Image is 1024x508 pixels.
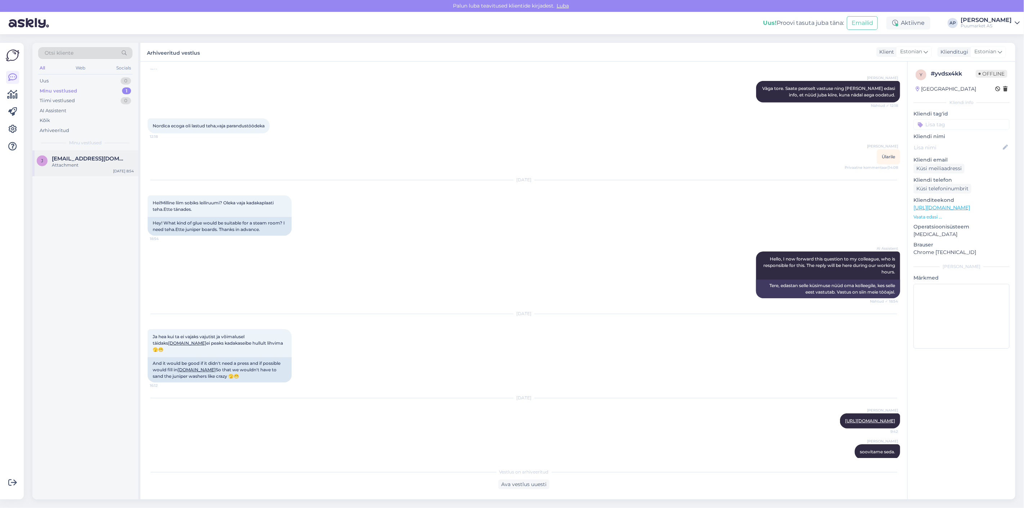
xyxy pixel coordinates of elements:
[860,449,895,454] span: soovitame seda.
[913,274,1010,282] p: Märkmed
[867,75,898,81] span: [PERSON_NAME]
[168,340,206,346] a: [DOMAIN_NAME]
[913,99,1010,106] div: Kliendi info
[913,164,965,173] div: Küsi meiliaadressi
[40,87,77,95] div: Minu vestlused
[153,123,265,128] span: Nordica ecoga oli lastud teha,vaja parandustöödeka
[40,77,49,85] div: Uus
[763,256,896,275] span: Hello, I now forward this question to my colleague, who is responsible for this. The reply will b...
[69,140,102,146] span: Minu vestlused
[913,196,1010,204] p: Klienditeekond
[40,127,69,134] div: Arhiveeritud
[913,249,1010,256] p: Chrome [TECHNICAL_ID]
[121,77,131,85] div: 0
[886,17,930,30] div: Aktiivne
[845,165,898,170] span: Privaatne kommentaar | 14:08
[150,236,177,241] span: 18:54
[150,134,177,139] span: 12:18
[867,408,898,413] span: [PERSON_NAME]
[913,214,1010,220] p: Vaata edasi ...
[913,231,1010,238] p: [MEDICAL_DATA]
[178,367,216,372] a: [DOMAIN_NAME]
[45,49,73,57] span: Otsi kliente
[147,47,200,57] label: Arhiveeritud vestlus
[913,119,1010,130] input: Lisa tag
[498,480,549,489] div: Ava vestlus uuesti
[914,144,1001,151] input: Lisa nimi
[948,18,958,28] div: AP
[554,3,571,9] span: Luba
[38,63,46,73] div: All
[938,48,968,56] div: Klienditugi
[148,357,292,382] div: And it would be good if it didn't need a press and if possible would fill in So that we wouldn't ...
[882,154,895,159] span: Ülarile
[870,299,898,304] span: Nähtud ✓ 18:54
[52,162,134,168] div: Attachment
[41,158,43,163] span: J
[913,184,971,194] div: Küsi telefoninumbrit
[913,223,1010,231] p: Operatsioonisüsteem
[976,70,1007,78] span: Offline
[75,63,87,73] div: Web
[6,49,19,62] img: Askly Logo
[871,103,898,108] span: Nähtud ✓ 12:18
[499,469,549,475] span: Vestlus on arhiveeritud
[113,168,134,174] div: [DATE] 8:54
[40,117,50,124] div: Kõik
[847,16,878,30] button: Emailid
[763,19,777,26] b: Uus!
[913,263,1010,270] div: [PERSON_NAME]
[913,241,1010,249] p: Brauser
[974,48,996,56] span: Estonian
[900,48,922,56] span: Estonian
[913,204,970,211] a: [URL][DOMAIN_NAME]
[867,144,898,149] span: [PERSON_NAME]
[871,246,898,251] span: AI Assistent
[148,310,900,317] div: [DATE]
[961,17,1020,29] a: [PERSON_NAME]Puumarket AS
[121,97,131,104] div: 0
[763,19,844,27] div: Proovi tasuta juba täna:
[40,107,66,114] div: AI Assistent
[153,334,284,352] span: Ja hea kui ta ei vajaks vajutist ja võimalusel täidaks ei peaks kadakaseibe hullult lihvima 🫣😁
[762,86,896,97] span: Väga tore. Saate peatselt vastuse ning [PERSON_NAME] edasi info, et nüüd juba kiire, kuna nädal a...
[122,87,131,95] div: 1
[961,17,1012,23] div: [PERSON_NAME]
[913,156,1010,164] p: Kliendi email
[916,85,976,93] div: [GEOGRAPHIC_DATA]
[52,155,127,162] span: Janar.mannikmaa@gmail.com
[845,418,895,423] a: [URL][DOMAIN_NAME]
[40,97,75,104] div: Tiimi vestlused
[913,176,1010,184] p: Kliendi telefon
[148,395,900,401] div: [DATE]
[931,69,976,78] div: # yvdsx4kk
[153,200,275,212] span: Hei!Milline liim sobiks leiliruumi? Oleka vaja kadakaplaati teha.Ette tänades.
[756,280,900,298] div: Tere, edastan selle küsimuse nüüd oma kolleegile, kes selle eest vastutab. Vastus on siin meie tö...
[871,429,898,434] span: 9:42
[920,72,922,77] span: y
[913,133,1010,140] p: Kliendi nimi
[867,439,898,444] span: [PERSON_NAME]
[148,217,292,236] div: Hey! What kind of glue would be suitable for a steam room? I need teha.Ette juniper boards. Thank...
[150,383,177,388] span: 16:12
[913,110,1010,118] p: Kliendi tag'id
[876,48,894,56] div: Klient
[148,177,900,183] div: [DATE]
[115,63,133,73] div: Socials
[961,23,1012,29] div: Puumarket AS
